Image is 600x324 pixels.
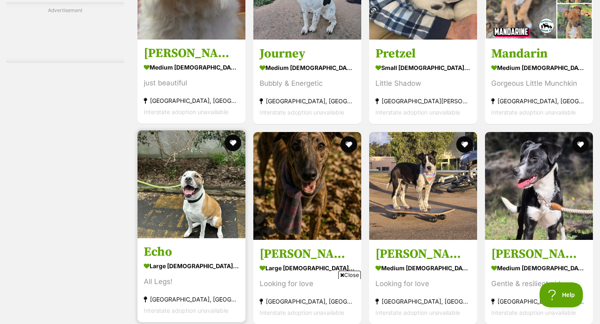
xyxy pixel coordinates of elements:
div: Gentle & resilient girl [491,278,587,289]
span: Interstate adoption unavailable [144,109,228,116]
strong: large [DEMOGRAPHIC_DATA] Dog [260,262,355,274]
button: favourite [572,136,589,153]
img: Nigella - Border Collie Dog [485,132,593,240]
strong: [GEOGRAPHIC_DATA][PERSON_NAME][GEOGRAPHIC_DATA] [375,95,471,107]
h3: [PERSON_NAME] [260,246,355,262]
strong: large [DEMOGRAPHIC_DATA] Dog [144,260,239,272]
span: Interstate adoption unavailable [144,307,228,314]
span: Interstate adoption unavailable [491,109,576,116]
button: favourite [225,135,241,151]
h3: [PERSON_NAME] [144,46,239,62]
a: Echo large [DEMOGRAPHIC_DATA] Dog All Legs! [GEOGRAPHIC_DATA], [GEOGRAPHIC_DATA] Interstate adopt... [137,238,245,322]
div: Little Shadow [375,78,471,89]
h3: [PERSON_NAME] [375,246,471,262]
strong: medium [DEMOGRAPHIC_DATA] Dog [491,262,587,274]
img: Sir Zippa - Greyhound Dog [253,132,361,240]
span: Interstate adoption unavailable [260,109,344,116]
strong: medium [DEMOGRAPHIC_DATA] Dog [144,62,239,74]
div: All Legs! [144,276,239,287]
div: Gorgeous Little Munchkin [491,78,587,89]
a: [PERSON_NAME] medium [DEMOGRAPHIC_DATA] Dog just beautiful [GEOGRAPHIC_DATA], [GEOGRAPHIC_DATA] I... [137,40,245,124]
h3: Echo [144,244,239,260]
strong: [GEOGRAPHIC_DATA], [GEOGRAPHIC_DATA] [144,95,239,107]
span: Interstate adoption unavailable [491,309,576,316]
h3: Mandarin [491,46,587,62]
h3: Pretzel [375,46,471,62]
a: [PERSON_NAME] medium [DEMOGRAPHIC_DATA] Dog Looking for love [GEOGRAPHIC_DATA], [GEOGRAPHIC_DATA]... [369,239,477,324]
strong: medium [DEMOGRAPHIC_DATA] Dog [491,62,587,74]
h3: Journey [260,46,355,62]
img: Joe - Mixed Dog [369,132,477,240]
div: Bubbly & Energetic [260,78,355,89]
button: favourite [340,136,357,153]
strong: small [DEMOGRAPHIC_DATA] Dog [375,62,471,74]
a: Pretzel small [DEMOGRAPHIC_DATA] Dog Little Shadow [GEOGRAPHIC_DATA][PERSON_NAME][GEOGRAPHIC_DATA... [369,40,477,124]
strong: [GEOGRAPHIC_DATA], [GEOGRAPHIC_DATA] [491,95,587,107]
a: Mandarin medium [DEMOGRAPHIC_DATA] Dog Gorgeous Little Munchkin [GEOGRAPHIC_DATA], [GEOGRAPHIC_DA... [485,40,593,124]
strong: medium [DEMOGRAPHIC_DATA] Dog [260,62,355,74]
a: [PERSON_NAME] medium [DEMOGRAPHIC_DATA] Dog Gentle & resilient girl [GEOGRAPHIC_DATA], [GEOGRAPHI... [485,239,593,324]
strong: [GEOGRAPHIC_DATA], [GEOGRAPHIC_DATA] [144,294,239,305]
img: Echo - Bull Arab x Staffordshire Bull Terrier Dog [137,130,245,238]
strong: [GEOGRAPHIC_DATA], [GEOGRAPHIC_DATA] [260,95,355,107]
span: Interstate adoption unavailable [375,109,460,116]
iframe: Advertisement [148,282,452,320]
strong: medium [DEMOGRAPHIC_DATA] Dog [375,262,471,274]
h3: [PERSON_NAME] [491,246,587,262]
div: just beautiful [144,78,239,89]
div: Looking for love [375,278,471,289]
div: Advertisement [6,2,124,63]
button: favourite [456,136,473,153]
iframe: Help Scout Beacon - Open [540,282,583,307]
span: Close [338,271,361,279]
a: Journey medium [DEMOGRAPHIC_DATA] Dog Bubbly & Energetic [GEOGRAPHIC_DATA], [GEOGRAPHIC_DATA] Int... [253,40,361,124]
strong: [GEOGRAPHIC_DATA], [GEOGRAPHIC_DATA] [491,295,587,307]
span: Interstate adoption unavailable [375,309,460,316]
strong: [GEOGRAPHIC_DATA], [GEOGRAPHIC_DATA] [375,295,471,307]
